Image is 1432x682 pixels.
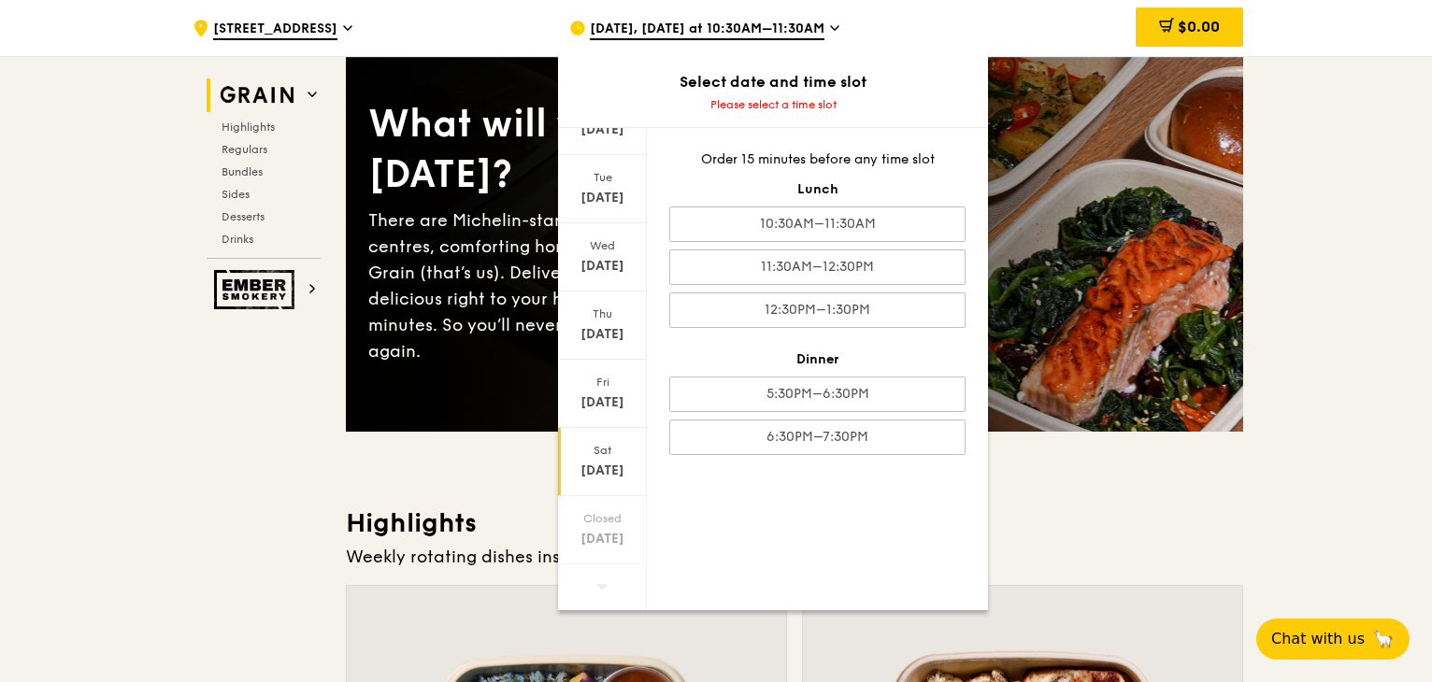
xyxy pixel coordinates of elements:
div: Select date and time slot [558,71,988,93]
div: Sat [561,443,644,458]
div: [DATE] [561,462,644,480]
span: $0.00 [1178,18,1220,36]
div: Weekly rotating dishes inspired by flavours from around the world. [346,544,1243,570]
div: Dinner [669,350,966,369]
div: Closed [561,511,644,526]
div: Thu [561,306,644,321]
span: Bundles [222,165,263,178]
div: 6:30PM–7:30PM [669,419,966,455]
button: Chat with us🦙 [1256,618,1410,660]
div: [DATE] [561,257,644,276]
img: Ember Smokery web logo [214,270,300,309]
div: There are Michelin-star restaurants, hawker centres, comforting home-cooked classics… and Grain (... [368,207,795,364]
span: Sides [222,188,250,201]
div: [DATE] [561,530,644,548]
div: Please select a time slot [558,97,988,112]
div: Fri [561,375,644,390]
div: 11:30AM–12:30PM [669,249,966,285]
span: [DATE], [DATE] at 10:30AM–11:30AM [590,20,824,40]
h3: Highlights [346,506,1243,540]
div: Tue [561,170,644,185]
div: [DATE] [561,189,644,207]
span: Chat with us [1271,628,1365,650]
div: [DATE] [561,121,644,139]
div: Order 15 minutes before any time slot [669,150,966,169]
span: Regulars [222,143,267,156]
div: 12:30PM–1:30PM [669,292,966,328]
span: [STREET_ADDRESS] [213,20,337,40]
span: 🦙 [1372,628,1395,650]
div: Lunch [669,180,966,199]
div: Wed [561,238,644,253]
div: [DATE] [561,325,644,344]
div: 10:30AM–11:30AM [669,206,966,242]
div: 5:30PM–6:30PM [669,377,966,412]
span: Desserts [222,210,265,223]
img: Grain web logo [214,78,300,112]
div: [DATE] [561,393,644,412]
span: Drinks [222,233,253,246]
div: What will you eat [DATE]? [368,99,795,200]
span: Highlights [222,121,275,134]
